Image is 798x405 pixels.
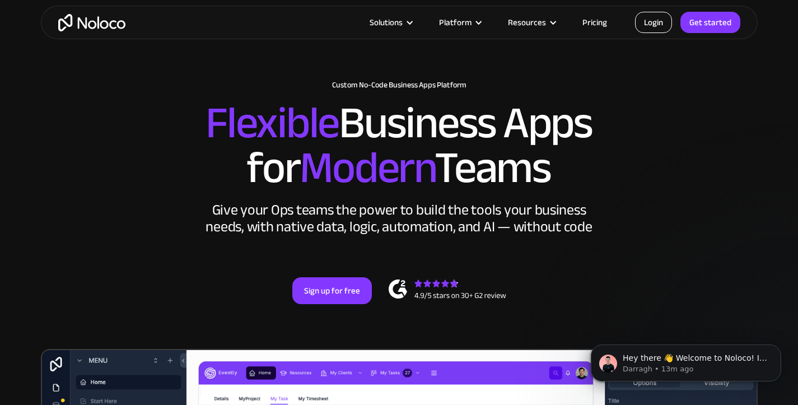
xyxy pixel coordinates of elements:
span: Flexible [206,81,339,165]
a: Login [635,12,672,33]
div: Platform [439,15,472,30]
div: Solutions [370,15,403,30]
a: home [58,14,125,31]
div: Resources [508,15,546,30]
a: Get started [680,12,740,33]
a: Sign up for free [292,277,372,304]
div: Solutions [356,15,425,30]
h2: Business Apps for Teams [52,101,746,190]
span: Modern [300,126,435,210]
div: Resources [494,15,568,30]
div: Platform [425,15,494,30]
iframe: Intercom notifications message [574,321,798,399]
a: Pricing [568,15,621,30]
h1: Custom No-Code Business Apps Platform [52,81,746,90]
div: Give your Ops teams the power to build the tools your business needs, with native data, logic, au... [203,202,595,235]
